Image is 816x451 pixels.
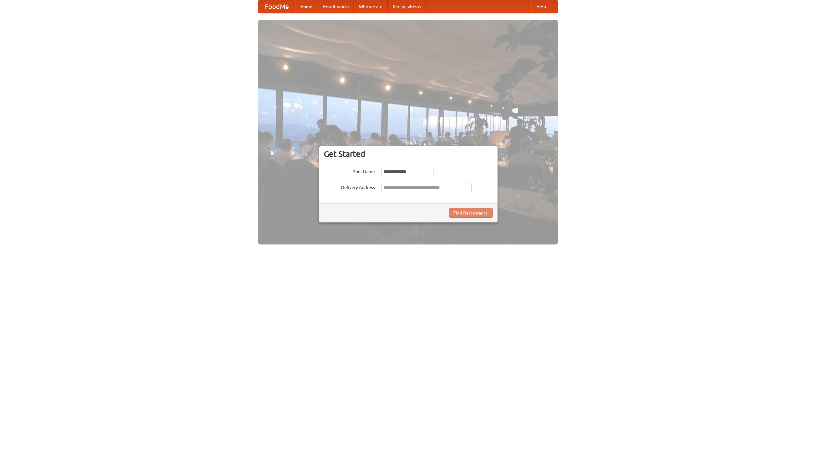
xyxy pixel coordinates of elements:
a: How it works [317,0,354,13]
a: Recipe videos [388,0,426,13]
h3: Get Started [324,149,493,159]
button: Find Restaurants! [449,208,493,218]
a: Who we are [354,0,388,13]
label: Delivery Address [324,183,375,191]
a: FoodMe [259,0,295,13]
label: Your Name [324,167,375,175]
a: Help [531,0,551,13]
a: Home [295,0,317,13]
